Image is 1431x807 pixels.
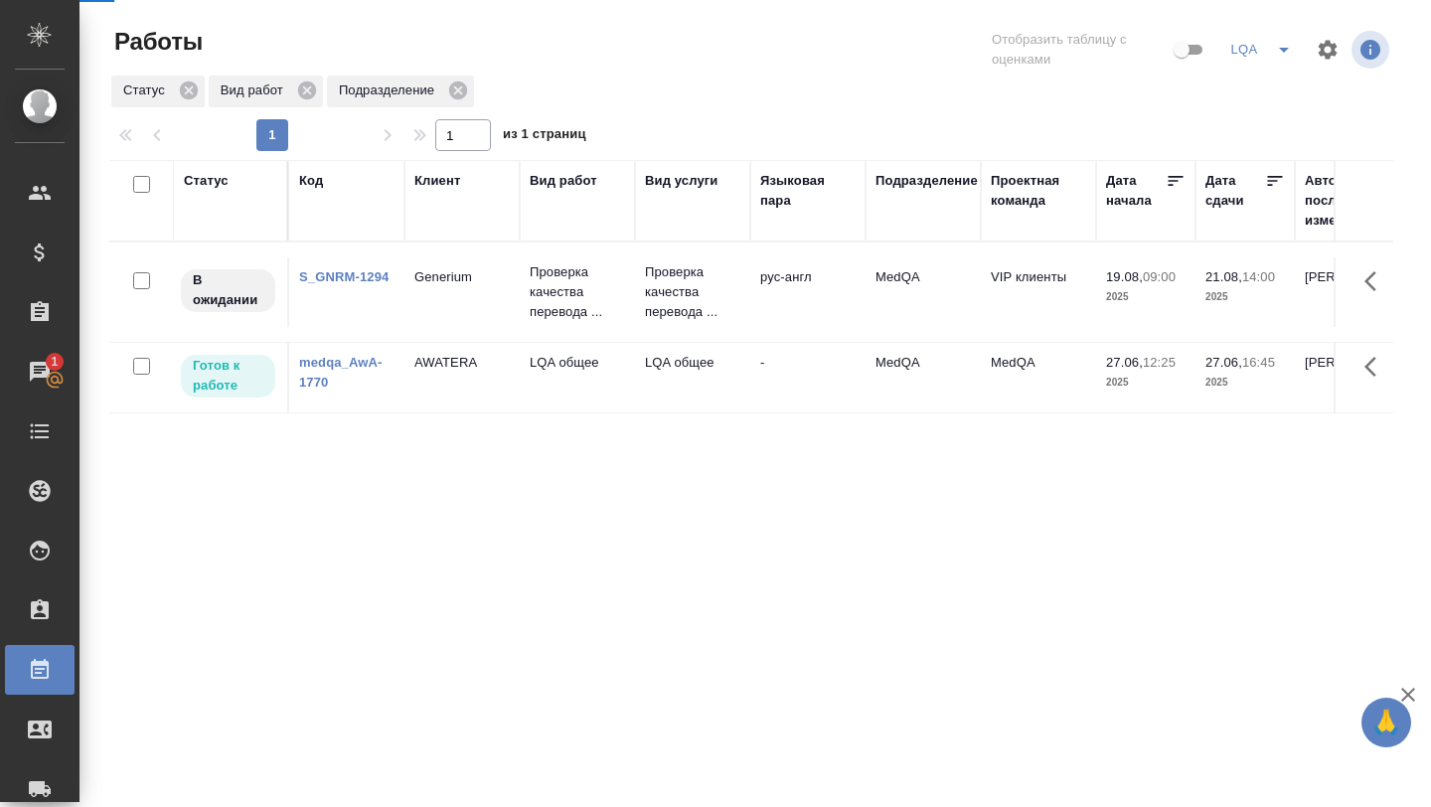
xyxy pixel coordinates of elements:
[875,171,978,191] div: Подразделение
[750,343,866,412] td: -
[991,171,1086,211] div: Проектная команда
[1295,257,1410,327] td: [PERSON_NAME]
[1352,257,1400,305] button: Здесь прячутся важные кнопки
[1143,355,1176,370] p: 12:25
[1205,355,1242,370] p: 27.06,
[1106,373,1186,393] p: 2025
[530,171,597,191] div: Вид работ
[645,353,740,373] p: LQA общее
[193,270,263,310] p: В ожидании
[981,257,1096,327] td: VIP клиенты
[109,26,203,58] span: Работы
[5,347,75,397] a: 1
[1106,355,1143,370] p: 27.06,
[299,171,323,191] div: Код
[750,257,866,327] td: рус-англ
[339,81,441,100] p: Подразделение
[39,352,70,372] span: 1
[866,257,981,327] td: MedQA
[414,171,460,191] div: Клиент
[414,353,510,373] p: AWATERA
[1143,269,1176,284] p: 09:00
[1352,343,1400,391] button: Здесь прячутся важные кнопки
[760,171,856,211] div: Языковая пара
[1106,171,1166,211] div: Дата начала
[1242,355,1275,370] p: 16:45
[179,353,277,400] div: Исполнитель может приступить к работе
[193,356,263,396] p: Готов к работе
[1205,287,1285,307] p: 2025
[503,122,586,151] span: из 1 страниц
[1205,171,1265,211] div: Дата сдачи
[1205,269,1242,284] p: 21.08,
[1361,698,1411,747] button: 🙏
[209,76,323,107] div: Вид работ
[184,171,229,191] div: Статус
[1369,702,1403,743] span: 🙏
[179,267,277,314] div: Исполнитель назначен, приступать к работе пока рано
[1304,26,1351,74] span: Настроить таблицу
[1305,171,1400,231] div: Автор последнего изменения
[1351,31,1393,69] span: Посмотреть информацию
[327,76,474,107] div: Подразделение
[866,343,981,412] td: MedQA
[123,81,172,100] p: Статус
[299,355,383,390] a: medqa_AwA-1770
[111,76,205,107] div: Статус
[981,343,1096,412] td: MedQA
[1205,373,1285,393] p: 2025
[1295,343,1410,412] td: [PERSON_NAME]
[645,171,718,191] div: Вид услуги
[530,353,625,373] p: LQA общее
[1106,287,1186,307] p: 2025
[992,30,1170,70] span: Отобразить таблицу с оценками
[1242,269,1275,284] p: 14:00
[1224,34,1304,66] div: split button
[299,269,389,284] a: S_GNRM-1294
[221,81,290,100] p: Вид работ
[414,267,510,287] p: Generium
[530,262,625,322] p: Проверка качества перевода ...
[1106,269,1143,284] p: 19.08,
[645,262,740,322] p: Проверка качества перевода ...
